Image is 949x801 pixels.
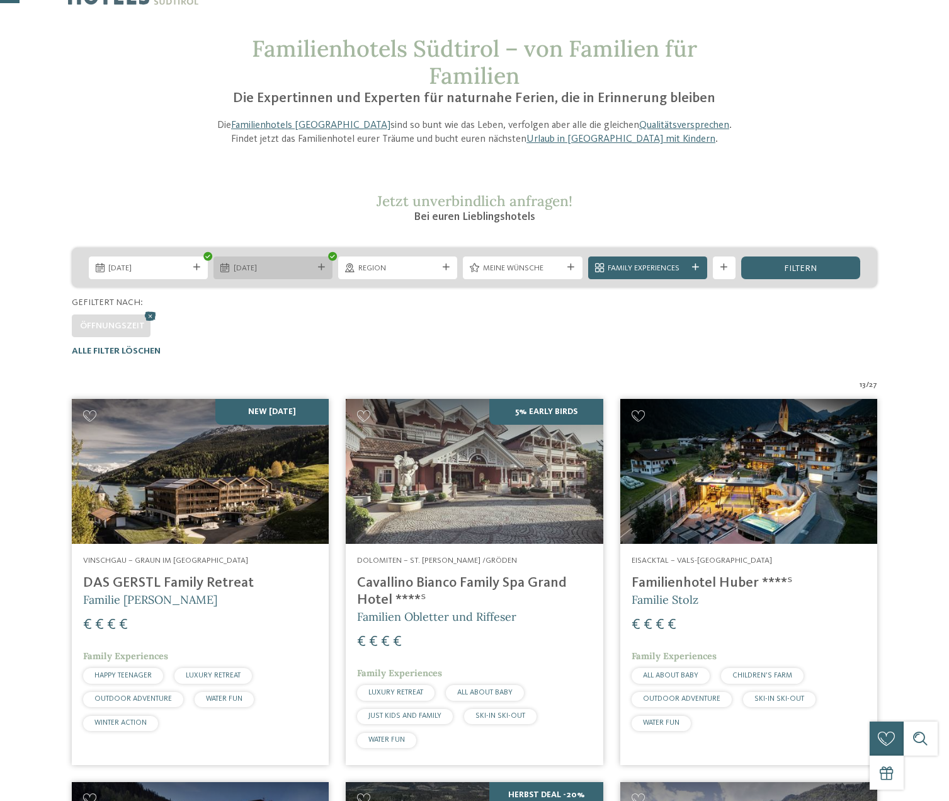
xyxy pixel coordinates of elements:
[475,712,525,720] span: SKI-IN SKI-OUT
[72,347,161,355] span: Alle Filter löschen
[656,618,664,633] span: €
[632,618,640,633] span: €
[639,120,729,130] a: Qualitätsversprechen
[346,399,603,765] a: Familienhotels gesucht? Hier findet ihr die besten! 5% Early Birds Dolomiten – St. [PERSON_NAME] ...
[108,263,188,274] span: [DATE]
[186,672,241,679] span: LUXURY RETREAT
[632,575,866,592] h4: Familienhotel Huber ****ˢ
[205,118,744,147] p: Die sind so bunt wie das Leben, verfolgen aber alle die gleichen . Findet jetzt das Familienhotel...
[381,635,390,650] span: €
[357,609,516,624] span: Familien Obletter und Riffeser
[668,618,676,633] span: €
[346,399,603,544] img: Family Spa Grand Hotel Cavallino Bianco ****ˢ
[83,650,168,662] span: Family Experiences
[95,618,104,633] span: €
[526,134,715,144] a: Urlaub in [GEOGRAPHIC_DATA] mit Kindern
[357,556,517,565] span: Dolomiten – St. [PERSON_NAME] /Gröden
[368,689,423,696] span: LUXURY RETREAT
[869,379,877,391] span: 27
[754,695,804,703] span: SKI-IN SKI-OUT
[94,672,152,679] span: HAPPY TEENAGER
[233,91,715,105] span: Die Expertinnen und Experten für naturnahe Ferien, die in Erinnerung bleiben
[83,575,317,592] h4: DAS GERSTL Family Retreat
[632,592,698,607] span: Familie Stolz
[608,263,687,274] span: Family Experiences
[357,667,442,679] span: Family Experiences
[620,399,877,765] a: Familienhotels gesucht? Hier findet ihr die besten! Eisacktal – Vals-[GEOGRAPHIC_DATA] Familienho...
[357,575,591,609] h4: Cavallino Bianco Family Spa Grand Hotel ****ˢ
[414,211,535,222] span: Bei euren Lieblingshotels
[234,263,313,274] span: [DATE]
[643,695,720,703] span: OUTDOOR ADVENTURE
[72,399,329,544] img: Familienhotels gesucht? Hier findet ihr die besten!
[119,618,128,633] span: €
[357,635,366,650] span: €
[83,556,248,565] span: Vinschgau – Graun im [GEOGRAPHIC_DATA]
[358,263,438,274] span: Region
[784,264,817,273] span: filtern
[632,650,717,662] span: Family Experiences
[368,712,441,720] span: JUST KIDS AND FAMILY
[393,635,402,650] span: €
[94,719,147,727] span: WINTER ACTION
[620,399,877,544] img: Familienhotels gesucht? Hier findet ihr die besten!
[483,263,562,274] span: Meine Wünsche
[457,689,513,696] span: ALL ABOUT BABY
[83,592,217,607] span: Familie [PERSON_NAME]
[72,298,143,307] span: Gefiltert nach:
[94,695,172,703] span: OUTDOOR ADVENTURE
[866,379,869,391] span: /
[644,618,652,633] span: €
[252,34,697,90] span: Familienhotels Südtirol – von Familien für Familien
[369,635,378,650] span: €
[83,618,92,633] span: €
[632,556,772,565] span: Eisacktal – Vals-[GEOGRAPHIC_DATA]
[80,321,145,330] span: Öffnungszeit
[368,736,405,744] span: WATER FUN
[206,695,242,703] span: WATER FUN
[732,672,792,679] span: CHILDREN’S FARM
[643,719,679,727] span: WATER FUN
[860,379,866,391] span: 13
[377,192,572,210] span: Jetzt unverbindlich anfragen!
[231,120,390,130] a: Familienhotels [GEOGRAPHIC_DATA]
[72,399,329,765] a: Familienhotels gesucht? Hier findet ihr die besten! NEW [DATE] Vinschgau – Graun im [GEOGRAPHIC_D...
[107,618,116,633] span: €
[643,672,698,679] span: ALL ABOUT BABY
